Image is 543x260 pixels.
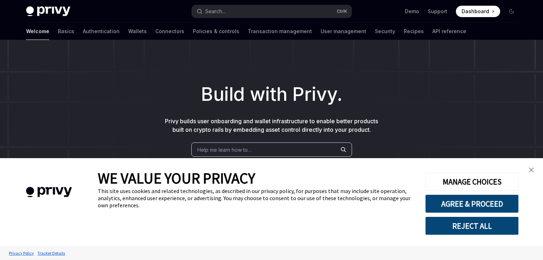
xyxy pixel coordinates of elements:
[425,217,519,235] button: REJECT ALL
[36,247,67,259] a: Tracker Details
[248,23,312,40] a: Transaction management
[155,23,184,40] a: Connectors
[11,177,87,208] img: company logo
[529,167,534,172] img: close banner
[26,23,49,40] a: Welcome
[405,8,419,15] a: Demo
[26,6,70,16] img: dark logo
[432,23,466,40] a: API reference
[193,23,239,40] a: Policies & controls
[375,23,395,40] a: Security
[7,247,36,259] a: Privacy Policy
[98,169,255,187] span: WE VALUE YOUR PRIVACY
[321,23,366,40] a: User management
[83,23,120,40] a: Authentication
[506,6,517,17] button: Toggle dark mode
[337,9,347,14] span: Ctrl K
[98,187,414,209] div: This site uses cookies and related technologies, as described in our privacy policy, for purposes...
[165,118,378,133] span: Privy builds user onboarding and wallet infrastructure to enable better products built on crypto ...
[205,7,225,16] div: Search...
[192,5,352,18] button: Search...CtrlK
[197,146,252,154] span: Help me learn how to…
[456,6,500,17] a: Dashboard
[462,8,489,15] span: Dashboard
[428,8,447,15] a: Support
[404,23,424,40] a: Recipes
[58,23,74,40] a: Basics
[11,80,532,108] h1: Build with Privy.
[425,172,519,191] button: MANAGE CHOICES
[425,194,519,213] button: AGREE & PROCEED
[524,163,538,177] a: close banner
[128,23,147,40] a: Wallets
